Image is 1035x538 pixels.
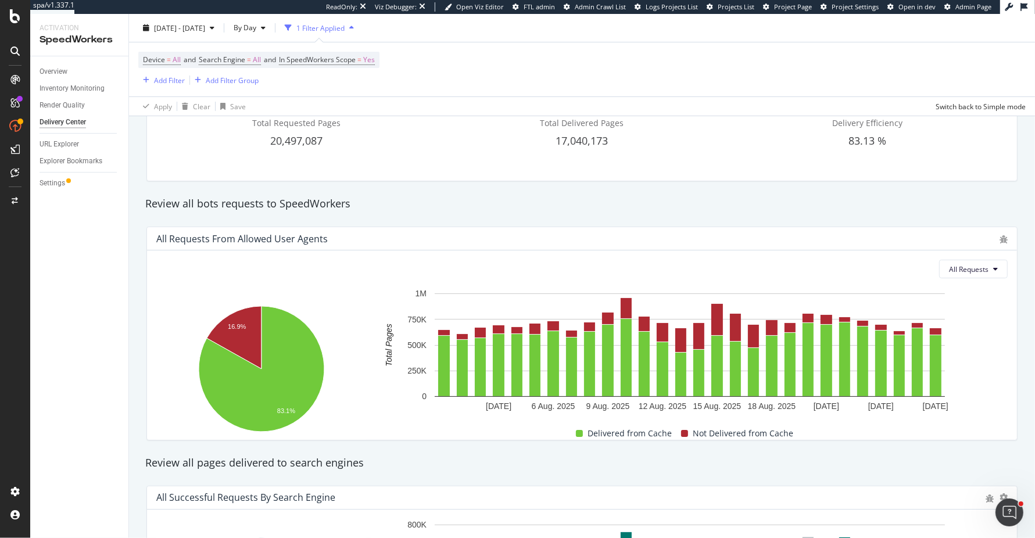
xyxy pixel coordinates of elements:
button: Switch back to Simple mode [931,97,1026,116]
span: Logs Projects List [646,2,698,11]
svg: A chart. [371,288,1008,417]
span: Not Delivered from Cache [693,426,793,440]
span: and [184,55,196,64]
span: = [167,55,171,64]
div: Explorer Bookmarks [40,155,102,167]
text: 9 Aug. 2025 [586,401,630,411]
span: By Day [229,23,256,33]
div: Review all bots requests to SpeedWorkers [139,196,1025,211]
a: Admin Crawl List [564,2,626,12]
span: = [247,55,251,64]
span: Search Engine [199,55,245,64]
div: Apply [154,101,172,111]
div: Viz Debugger: [375,2,417,12]
span: Yes [363,52,375,68]
text: 83.1% [277,407,295,414]
text: 750K [407,315,427,324]
div: URL Explorer [40,138,79,150]
div: 1 Filter Applied [296,23,345,33]
span: Admin Page [955,2,991,11]
span: Open in dev [898,2,936,11]
a: Settings [40,177,120,189]
div: bug [986,494,994,503]
text: 12 Aug. 2025 [639,401,687,411]
span: 20,497,087 [271,134,323,148]
span: Device [143,55,165,64]
text: 6 Aug. 2025 [532,401,575,411]
a: Inventory Monitoring [40,83,120,95]
span: Project Page [774,2,812,11]
div: Save [230,101,246,111]
span: All Requests [949,264,989,274]
div: Render Quality [40,99,85,112]
button: Clear [177,97,210,116]
span: Open Viz Editor [456,2,504,11]
div: Activation [40,23,119,33]
div: Review all pages delivered to search engines [139,455,1025,471]
span: Total Delivered Pages [540,117,624,128]
text: 500K [407,340,427,350]
button: Add Filter [138,73,185,87]
button: By Day [229,19,270,37]
div: Add Filter Group [206,75,259,85]
text: [DATE] [486,401,511,411]
div: SpeedWorkers [40,33,119,46]
a: Render Quality [40,99,120,112]
a: Projects List [707,2,754,12]
span: Delivered from Cache [588,426,672,440]
div: Clear [193,101,210,111]
text: [DATE] [868,401,894,411]
div: Overview [40,66,67,78]
text: 18 Aug. 2025 [748,401,796,411]
a: Logs Projects List [635,2,698,12]
text: 0 [422,392,427,401]
a: Overview [40,66,120,78]
div: Switch back to Simple mode [936,101,1026,111]
span: Admin Crawl List [575,2,626,11]
span: In SpeedWorkers Scope [279,55,356,64]
a: Delivery Center [40,116,120,128]
span: and [264,55,276,64]
button: Save [216,97,246,116]
div: All Requests from Allowed User Agents [156,233,328,245]
a: Project Settings [821,2,879,12]
span: [DATE] - [DATE] [154,23,205,33]
div: Add Filter [154,75,185,85]
span: All [253,52,261,68]
button: All Requests [939,260,1008,278]
button: Add Filter Group [190,73,259,87]
span: = [357,55,361,64]
text: [DATE] [923,401,948,411]
text: 1M [416,289,427,299]
a: Admin Page [944,2,991,12]
div: ReadOnly: [326,2,357,12]
a: Open in dev [887,2,936,12]
span: FTL admin [524,2,555,11]
div: All Successful Requests by Search Engine [156,492,335,503]
button: Apply [138,97,172,116]
a: FTL admin [513,2,555,12]
div: bug [1000,235,1008,243]
div: Inventory Monitoring [40,83,105,95]
span: All [173,52,181,68]
svg: A chart. [156,300,366,440]
div: Settings [40,177,65,189]
span: Projects List [718,2,754,11]
text: 250K [407,366,427,375]
button: 1 Filter Applied [280,19,359,37]
span: Project Settings [832,2,879,11]
a: Project Page [763,2,812,12]
text: [DATE] [814,401,839,411]
a: Explorer Bookmarks [40,155,120,167]
iframe: Intercom live chat [995,498,1023,526]
button: [DATE] - [DATE] [138,19,219,37]
a: Open Viz Editor [445,2,504,12]
span: Total Requested Pages [253,117,341,128]
text: 800K [407,520,427,529]
text: 16.9% [228,324,246,331]
a: URL Explorer [40,138,120,150]
span: 83.13 % [848,134,886,148]
text: 15 Aug. 2025 [693,401,742,411]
